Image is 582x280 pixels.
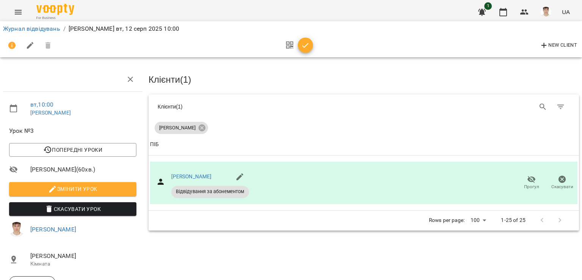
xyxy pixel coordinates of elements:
span: Урок №3 [9,126,136,135]
a: Журнал відвідувань [3,25,60,32]
img: Voopty Logo [36,4,74,15]
div: [PERSON_NAME] [155,122,208,134]
div: Table Toolbar [149,94,579,119]
div: 100 [468,215,489,226]
span: Скасувати [551,184,573,190]
span: Прогул [524,184,539,190]
nav: breadcrumb [3,24,579,33]
button: Menu [9,3,27,21]
span: Відвідування за абонементом [171,188,249,195]
img: 8fe045a9c59afd95b04cf3756caf59e6.jpg [541,7,551,17]
p: [PERSON_NAME] вт, 12 серп 2025 10:00 [69,24,179,33]
p: Кімната [30,260,136,268]
button: Search [534,98,552,116]
span: [PERSON_NAME] [30,252,136,261]
a: [PERSON_NAME] [30,110,71,116]
span: [PERSON_NAME] ( 60 хв. ) [30,165,136,174]
span: 1 [484,2,492,10]
span: For Business [36,16,74,20]
div: Sort [150,140,159,149]
a: вт , 10:00 [30,101,53,108]
span: Попередні уроки [15,145,130,154]
span: Скасувати Урок [15,204,130,214]
p: 1-25 of 25 [501,217,525,224]
a: [PERSON_NAME] [30,226,76,233]
div: Клієнти ( 1 ) [158,103,358,110]
button: Попередні уроки [9,143,136,157]
button: Змінити урок [9,182,136,196]
span: Змінити урок [15,184,130,193]
button: New Client [538,39,579,52]
h3: Клієнти ( 1 ) [149,75,579,85]
button: Прогул [516,172,547,193]
button: Фільтр [552,98,570,116]
button: Скасувати [547,172,577,193]
div: ПІБ [150,140,159,149]
button: UA [559,5,573,19]
p: Rows per page: [429,217,465,224]
a: [PERSON_NAME] [171,173,212,179]
img: 8fe045a9c59afd95b04cf3756caf59e6.jpg [9,222,24,237]
span: New Client [540,41,577,50]
span: [PERSON_NAME] [155,124,200,131]
button: Скасувати Урок [9,202,136,216]
span: UA [562,8,570,16]
li: / [63,24,66,33]
span: ПІБ [150,140,577,149]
